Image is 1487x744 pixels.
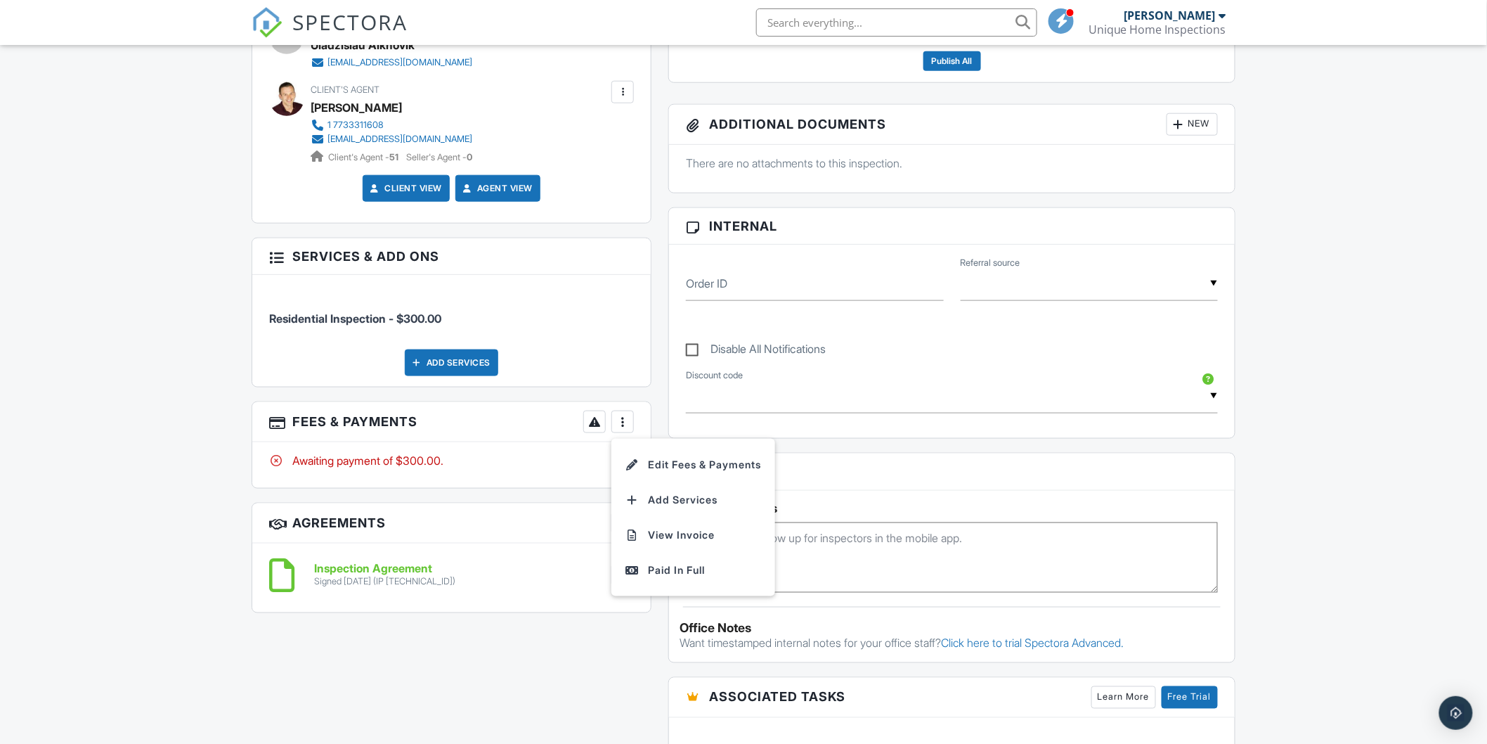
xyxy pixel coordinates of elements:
[680,636,1224,651] p: Want timestamped internal notes for your office staff?
[368,181,442,195] a: Client View
[311,132,472,146] a: [EMAIL_ADDRESS][DOMAIN_NAME]
[311,84,379,95] span: Client's Agent
[686,276,727,291] label: Order ID
[405,349,498,376] div: Add Services
[252,19,408,49] a: SPECTORA
[686,155,1218,171] p: There are no attachments to this inspection.
[311,118,472,132] a: 1 7733311608
[941,636,1124,650] a: Click here to trial Spectora Advanced.
[314,563,455,575] h6: Inspection Agreement
[961,257,1020,269] label: Referral source
[669,454,1235,490] h3: Notes
[252,504,651,544] h3: Agreements
[314,563,455,587] a: Inspection Agreement Signed [DATE] (IP [TECHNICAL_ID])
[669,208,1235,245] h3: Internal
[686,342,826,360] label: Disable All Notifications
[1162,686,1218,709] a: Free Trial
[460,181,533,195] a: Agent View
[686,501,1218,515] h5: Inspector Notes
[269,453,634,468] div: Awaiting payment of $300.00.
[756,8,1037,37] input: Search everything...
[252,402,651,442] h3: Fees & Payments
[252,238,651,275] h3: Services & Add ons
[292,7,408,37] span: SPECTORA
[269,286,634,338] li: Service: Residential Inspection
[680,622,1224,636] div: Office Notes
[1091,686,1156,709] a: Learn More
[314,576,455,587] div: Signed [DATE] (IP [TECHNICAL_ID])
[327,57,472,68] div: [EMAIL_ADDRESS][DOMAIN_NAME]
[311,97,402,118] a: [PERSON_NAME]
[669,105,1235,145] h3: Additional Documents
[327,134,472,145] div: [EMAIL_ADDRESS][DOMAIN_NAME]
[311,56,472,70] a: [EMAIL_ADDRESS][DOMAIN_NAME]
[686,369,743,382] label: Discount code
[327,120,384,131] div: 1 7733311608
[406,152,472,162] span: Seller's Agent -
[1089,23,1226,37] div: Unique Home Inspections
[389,152,398,162] strong: 51
[1439,696,1473,730] div: Open Intercom Messenger
[467,152,472,162] strong: 0
[1124,8,1216,23] div: [PERSON_NAME]
[1167,113,1218,136] div: New
[709,688,845,707] span: Associated Tasks
[328,152,401,162] span: Client's Agent -
[269,312,441,326] span: Residential Inspection - $300.00
[252,7,283,38] img: The Best Home Inspection Software - Spectora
